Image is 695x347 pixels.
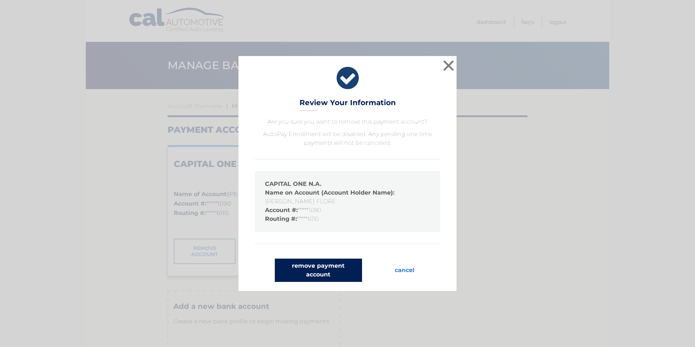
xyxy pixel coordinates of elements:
strong: Routing #: [265,215,297,222]
li: [PERSON_NAME] FLORE [265,188,430,206]
strong: Name on Account (Account Holder Name): [265,189,394,196]
button: cancel [389,259,420,282]
button: × [441,58,456,73]
p: Are you sure you want to remove this payment account? [255,117,440,126]
strong: CAPITAL ONE N.A. [265,180,321,187]
p: AutoPay Enrollment will be disabled. Any pending one time payments will not be canceled. [255,130,440,147]
strong: Account #: [265,207,298,214]
h3: Review Your Information [300,98,396,111]
button: remove payment account [275,259,362,282]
